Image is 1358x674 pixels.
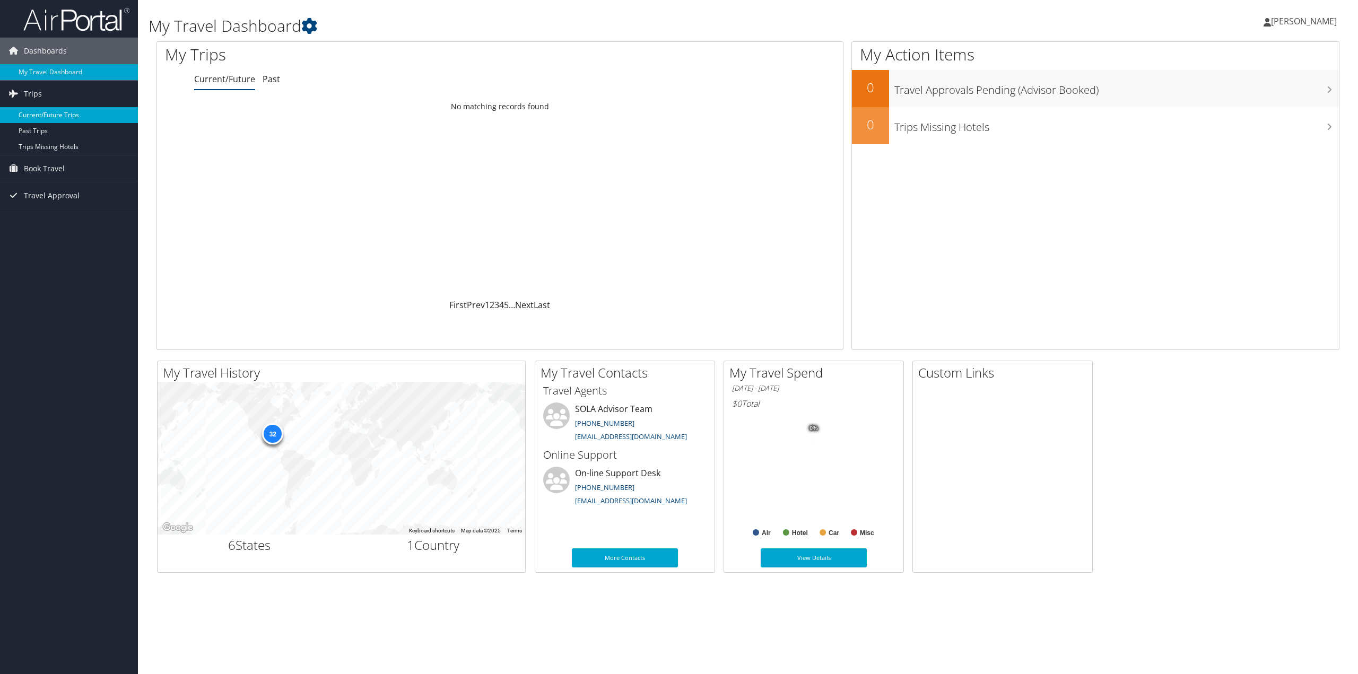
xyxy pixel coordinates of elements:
[762,529,771,537] text: Air
[485,299,490,311] a: 1
[538,402,712,446] li: SOLA Advisor Team
[449,299,467,311] a: First
[829,529,839,537] text: Car
[160,521,195,535] a: Open this area in Google Maps (opens a new window)
[575,496,687,505] a: [EMAIL_ADDRESS][DOMAIN_NAME]
[543,448,707,462] h3: Online Support
[504,299,509,311] a: 5
[160,521,195,535] img: Google
[262,423,283,444] div: 32
[23,7,129,32] img: airportal-logo.png
[165,43,549,66] h1: My Trips
[852,70,1339,107] a: 0Travel Approvals Pending (Advisor Booked)
[499,299,504,311] a: 4
[194,73,255,85] a: Current/Future
[461,528,501,533] span: Map data ©2025
[263,73,280,85] a: Past
[732,383,895,393] h6: [DATE] - [DATE]
[515,299,534,311] a: Next
[467,299,485,311] a: Prev
[732,398,895,409] h6: Total
[860,529,874,537] text: Misc
[538,467,712,510] li: On-line Support Desk
[572,548,678,567] a: More Contacts
[732,398,742,409] span: $0
[166,536,334,554] h2: States
[894,115,1339,135] h3: Trips Missing Hotels
[541,364,715,382] h2: My Travel Contacts
[494,299,499,311] a: 3
[918,364,1092,382] h2: Custom Links
[852,43,1339,66] h1: My Action Items
[163,364,525,382] h2: My Travel History
[852,78,889,97] h2: 0
[543,383,707,398] h3: Travel Agents
[792,529,808,537] text: Hotel
[534,299,550,311] a: Last
[1271,15,1337,27] span: [PERSON_NAME]
[894,77,1339,98] h3: Travel Approvals Pending (Advisor Booked)
[809,425,818,432] tspan: 0%
[761,548,867,567] a: View Details
[490,299,494,311] a: 2
[24,38,67,64] span: Dashboards
[409,527,455,535] button: Keyboard shortcuts
[228,536,236,554] span: 6
[149,15,948,37] h1: My Travel Dashboard
[575,418,634,428] a: [PHONE_NUMBER]
[157,97,843,116] td: No matching records found
[24,81,42,107] span: Trips
[407,536,414,554] span: 1
[509,299,515,311] span: …
[729,364,903,382] h2: My Travel Spend
[852,116,889,134] h2: 0
[507,528,522,533] a: Terms (opens in new tab)
[852,107,1339,144] a: 0Trips Missing Hotels
[24,182,80,209] span: Travel Approval
[350,536,518,554] h2: Country
[575,483,634,492] a: [PHONE_NUMBER]
[575,432,687,441] a: [EMAIL_ADDRESS][DOMAIN_NAME]
[1264,5,1347,37] a: [PERSON_NAME]
[24,155,65,182] span: Book Travel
